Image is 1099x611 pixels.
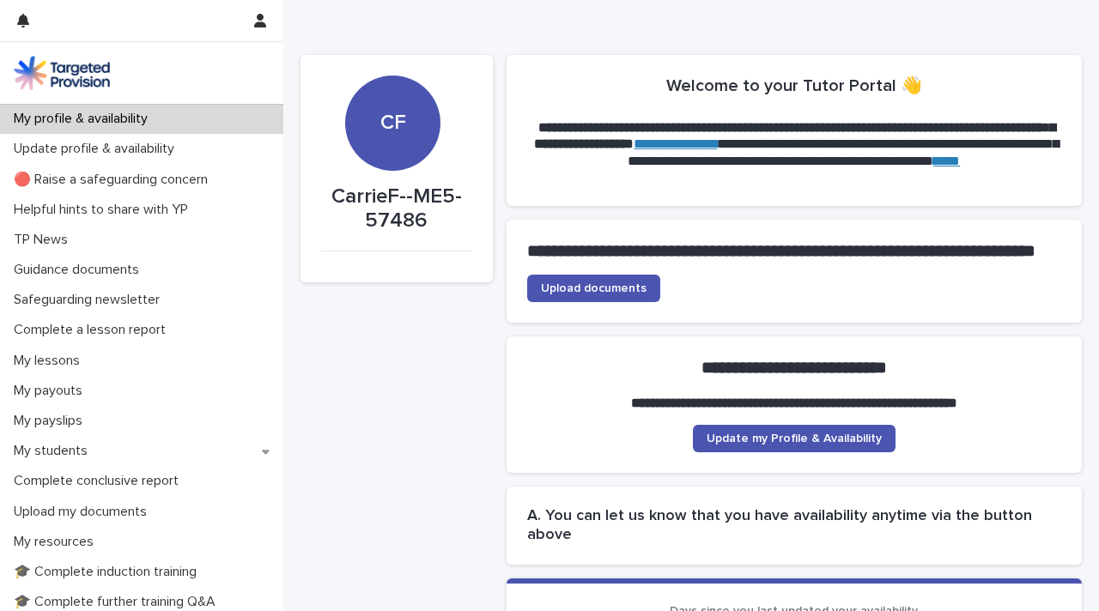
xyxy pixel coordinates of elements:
a: Upload documents [527,275,660,302]
img: M5nRWzHhSzIhMunXDL62 [14,56,110,90]
span: Upload documents [541,282,647,294]
div: CF [345,15,440,135]
p: Safeguarding newsletter [7,292,173,308]
p: Guidance documents [7,262,153,278]
p: My resources [7,534,107,550]
p: 🎓 Complete further training Q&A [7,594,229,610]
p: Helpful hints to share with YP [7,202,202,218]
p: My profile & availability [7,111,161,127]
h2: Welcome to your Tutor Portal 👋 [666,76,922,96]
span: Update my Profile & Availability [707,433,882,445]
p: My payouts [7,383,96,399]
p: My payslips [7,413,96,429]
p: Complete conclusive report [7,473,192,489]
p: My lessons [7,353,94,369]
p: Upload my documents [7,504,161,520]
p: Complete a lesson report [7,322,179,338]
p: My students [7,443,101,459]
p: 🎓 Complete induction training [7,564,210,580]
p: 🔴 Raise a safeguarding concern [7,172,222,188]
h2: A. You can let us know that you have availability anytime via the button above [527,507,1062,544]
a: Update my Profile & Availability [693,425,896,452]
p: Update profile & availability [7,141,188,157]
p: CarrieF--ME5-57486 [321,185,472,234]
p: TP News [7,232,82,248]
